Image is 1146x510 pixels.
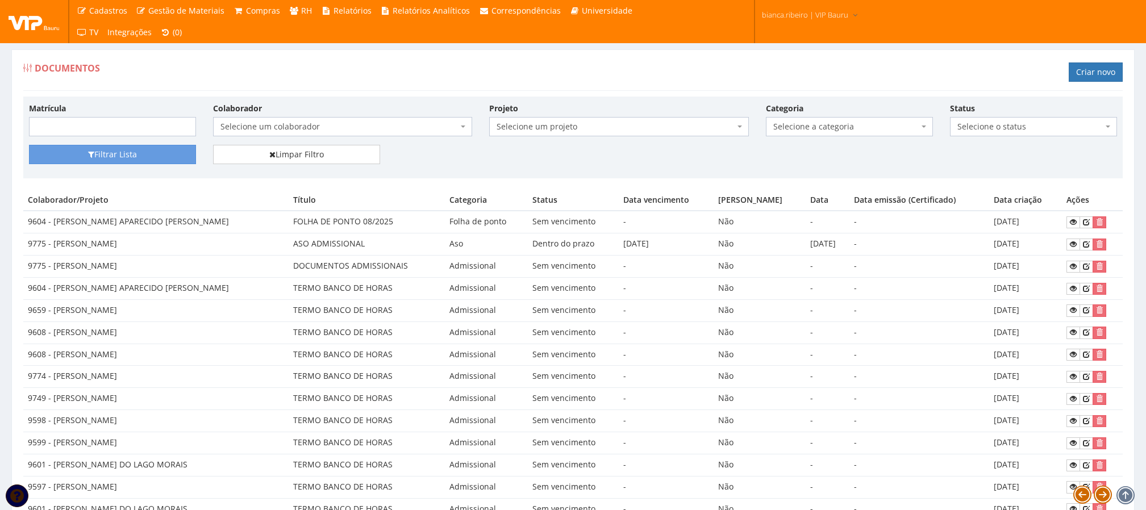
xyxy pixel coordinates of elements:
[989,321,1061,344] td: [DATE]
[23,321,289,344] td: 9608 - [PERSON_NAME]
[806,454,849,476] td: -
[950,117,1117,136] span: Selecione o status
[582,5,632,16] span: Universidade
[989,454,1061,476] td: [DATE]
[445,344,528,366] td: Admissional
[528,432,619,454] td: Sem vencimento
[528,190,619,211] th: Status
[89,5,127,16] span: Cadastros
[23,432,289,454] td: 9599 - [PERSON_NAME]
[173,27,182,37] span: (0)
[989,233,1061,256] td: [DATE]
[528,344,619,366] td: Sem vencimento
[849,233,989,256] td: -
[289,476,445,498] td: TERMO BANCO DE HORAS
[445,321,528,344] td: Admissional
[714,388,806,410] td: Não
[445,432,528,454] td: Admissional
[714,277,806,299] td: Não
[528,476,619,498] td: Sem vencimento
[72,22,103,43] a: TV
[89,27,98,37] span: TV
[619,476,714,498] td: -
[289,344,445,366] td: TERMO BANCO DE HORAS
[806,476,849,498] td: -
[220,121,458,132] span: Selecione um colaborador
[246,5,280,16] span: Compras
[619,233,714,256] td: [DATE]
[849,410,989,432] td: -
[989,256,1061,278] td: [DATE]
[806,190,849,211] th: Data
[806,233,849,256] td: [DATE]
[528,299,619,321] td: Sem vencimento
[23,388,289,410] td: 9749 - [PERSON_NAME]
[23,476,289,498] td: 9597 - [PERSON_NAME]
[806,344,849,366] td: -
[289,366,445,388] td: TERMO BANCO DE HORAS
[849,432,989,454] td: -
[289,190,445,211] th: Título
[619,277,714,299] td: -
[806,432,849,454] td: -
[989,476,1061,498] td: [DATE]
[289,277,445,299] td: TERMO BANCO DE HORAS
[766,117,933,136] span: Selecione a categoria
[950,103,975,114] label: Status
[23,211,289,233] td: 9604 - [PERSON_NAME] APARECIDO [PERSON_NAME]
[23,366,289,388] td: 9774 - [PERSON_NAME]
[849,190,989,211] th: Data emissão (Certificado)
[445,476,528,498] td: Admissional
[23,454,289,476] td: 9601 - [PERSON_NAME] DO LAGO MORAIS
[619,410,714,432] td: -
[1069,62,1123,82] a: Criar novo
[23,190,289,211] th: Colaborador/Projeto
[148,5,224,16] span: Gestão de Materiais
[714,454,806,476] td: Não
[528,256,619,278] td: Sem vencimento
[23,233,289,256] td: 9775 - [PERSON_NAME]
[714,366,806,388] td: Não
[714,256,806,278] td: Não
[35,62,100,74] span: Documentos
[334,5,372,16] span: Relatórios
[849,476,989,498] td: -
[766,103,803,114] label: Categoria
[29,103,66,114] label: Matrícula
[849,388,989,410] td: -
[528,233,619,256] td: Dentro do prazo
[714,299,806,321] td: Não
[989,388,1061,410] td: [DATE]
[289,410,445,432] td: TERMO BANCO DE HORAS
[714,190,806,211] th: [PERSON_NAME]
[849,211,989,233] td: -
[445,211,528,233] td: Folha de ponto
[445,366,528,388] td: Admissional
[445,190,528,211] th: Categoria
[619,211,714,233] td: -
[806,388,849,410] td: -
[289,233,445,256] td: ASO ADMISSIONAL
[619,344,714,366] td: -
[989,432,1061,454] td: [DATE]
[23,344,289,366] td: 9608 - [PERSON_NAME]
[528,388,619,410] td: Sem vencimento
[806,410,849,432] td: -
[619,299,714,321] td: -
[849,299,989,321] td: -
[445,233,528,256] td: Aso
[528,321,619,344] td: Sem vencimento
[989,410,1061,432] td: [DATE]
[849,321,989,344] td: -
[289,321,445,344] td: TERMO BANCO DE HORAS
[806,366,849,388] td: -
[107,27,152,37] span: Integrações
[9,13,60,30] img: logo
[23,410,289,432] td: 9598 - [PERSON_NAME]
[489,117,748,136] span: Selecione um projeto
[714,344,806,366] td: Não
[714,321,806,344] td: Não
[301,5,312,16] span: RH
[989,277,1061,299] td: [DATE]
[393,5,470,16] span: Relatórios Analíticos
